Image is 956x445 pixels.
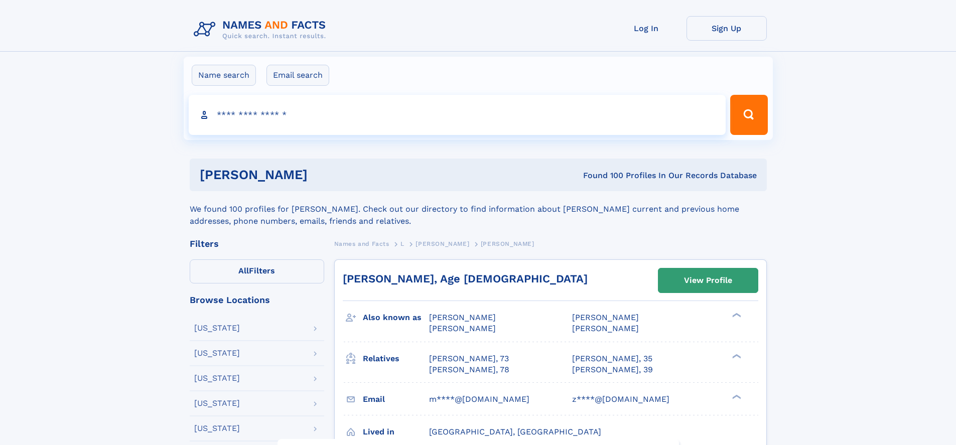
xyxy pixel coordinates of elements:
[730,95,767,135] button: Search Button
[363,423,429,440] h3: Lived in
[192,65,256,86] label: Name search
[190,191,767,227] div: We found 100 profiles for [PERSON_NAME]. Check out our directory to find information about [PERSO...
[194,399,240,407] div: [US_STATE]
[429,427,601,436] span: [GEOGRAPHIC_DATA], [GEOGRAPHIC_DATA]
[730,393,742,400] div: ❯
[429,324,496,333] span: [PERSON_NAME]
[194,374,240,382] div: [US_STATE]
[429,353,509,364] a: [PERSON_NAME], 73
[400,237,404,250] a: L
[190,295,324,305] div: Browse Locations
[238,266,249,275] span: All
[190,259,324,283] label: Filters
[194,349,240,357] div: [US_STATE]
[266,65,329,86] label: Email search
[194,424,240,432] div: [US_STATE]
[194,324,240,332] div: [US_STATE]
[190,16,334,43] img: Logo Names and Facts
[730,312,742,319] div: ❯
[416,237,469,250] a: [PERSON_NAME]
[687,16,767,41] a: Sign Up
[189,95,726,135] input: search input
[334,237,389,250] a: Names and Facts
[658,268,758,292] a: View Profile
[343,272,588,285] a: [PERSON_NAME], Age [DEMOGRAPHIC_DATA]
[572,353,652,364] a: [PERSON_NAME], 35
[190,239,324,248] div: Filters
[572,364,653,375] a: [PERSON_NAME], 39
[481,240,534,247] span: [PERSON_NAME]
[429,364,509,375] a: [PERSON_NAME], 78
[445,170,757,181] div: Found 100 Profiles In Our Records Database
[606,16,687,41] a: Log In
[429,313,496,322] span: [PERSON_NAME]
[363,350,429,367] h3: Relatives
[572,313,639,322] span: [PERSON_NAME]
[572,324,639,333] span: [PERSON_NAME]
[200,169,446,181] h1: [PERSON_NAME]
[400,240,404,247] span: L
[416,240,469,247] span: [PERSON_NAME]
[684,269,732,292] div: View Profile
[363,309,429,326] h3: Also known as
[730,353,742,359] div: ❯
[363,391,429,408] h3: Email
